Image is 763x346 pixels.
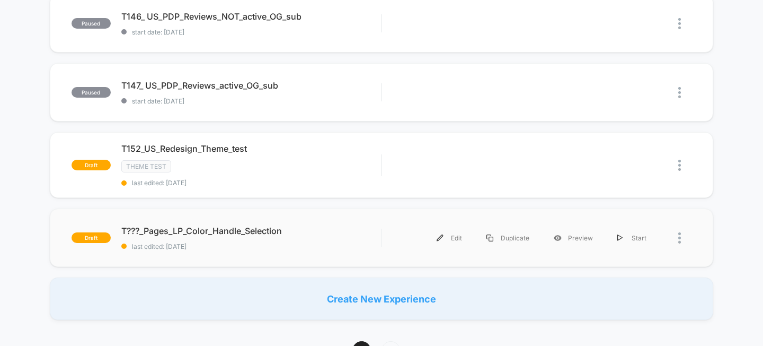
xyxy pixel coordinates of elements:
[72,18,111,29] span: paused
[424,226,474,250] div: Edit
[437,235,443,241] img: menu
[486,235,493,241] img: menu
[121,243,381,250] span: last edited: [DATE]
[121,28,381,36] span: start date: [DATE]
[474,226,542,250] div: Duplicate
[605,226,659,250] div: Start
[542,226,605,250] div: Preview
[72,87,111,98] span: paused
[678,160,681,171] img: close
[72,160,111,170] span: draft
[50,278,714,320] div: Create New Experience
[678,232,681,244] img: close
[121,97,381,105] span: start date: [DATE]
[121,179,381,187] span: last edited: [DATE]
[72,232,111,243] span: draft
[617,235,623,241] img: menu
[121,80,381,91] span: T147_ US_PDP_Reviews_active_OG_sub
[678,18,681,29] img: close
[121,11,381,22] span: T146_ US_PDP_Reviews_NOT_active_OG_sub
[121,143,381,154] span: T152_US_Redesign_Theme_test
[678,87,681,98] img: close
[121,160,171,172] span: Theme Test
[121,226,381,236] span: T???_Pages_LP_Color_Handle_Selection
